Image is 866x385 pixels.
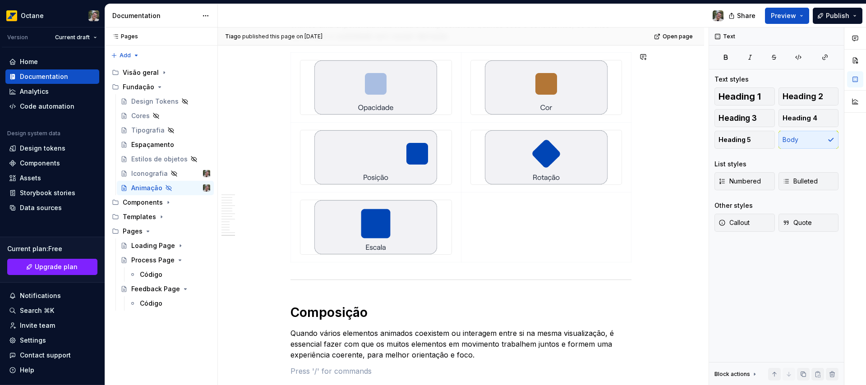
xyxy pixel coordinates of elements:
[55,34,90,41] span: Current draft
[5,303,99,318] button: Search ⌘K
[20,188,75,197] div: Storybook stories
[7,244,97,253] div: Current plan : Free
[778,172,839,190] button: Bulleted
[783,218,812,227] span: Quote
[714,131,775,149] button: Heading 5
[5,84,99,99] a: Analytics
[765,8,809,24] button: Preview
[290,304,631,321] h1: Composição
[783,92,823,101] span: Heading 2
[203,184,210,192] img: Tiago
[737,11,755,20] span: Share
[108,33,138,40] div: Pages
[719,218,750,227] span: Callout
[108,65,214,311] div: Page tree
[20,203,62,212] div: Data sources
[485,130,608,184] img: b81ba0ae-740f-4b0e-aa86-853f6a0aa8dd.gif
[123,227,143,236] div: Pages
[108,80,214,94] div: Fundação
[314,200,437,254] img: 51d03b41-2821-46ab-9b14-aa188582c83d.gif
[714,160,746,169] div: List styles
[112,11,198,20] div: Documentation
[2,6,103,25] button: OctaneTiago
[108,195,214,210] div: Components
[117,166,214,181] a: IconografiaTiago
[5,99,99,114] a: Code automation
[5,55,99,69] a: Home
[20,336,46,345] div: Settings
[20,72,68,81] div: Documentation
[131,256,175,265] div: Process Page
[131,169,168,178] div: Iconografia
[783,114,817,123] span: Heading 4
[771,11,796,20] span: Preview
[5,363,99,377] button: Help
[719,135,751,144] span: Heading 5
[117,137,214,152] a: Espaçamento
[778,214,839,232] button: Quote
[203,170,210,177] img: Tiago
[120,52,131,59] span: Add
[7,130,60,137] div: Design system data
[20,57,38,66] div: Home
[314,130,437,184] img: a9ff043b-d2b8-480a-a3a5-fd800e491093.gif
[123,82,154,92] div: Fundação
[5,201,99,215] a: Data sources
[242,33,322,40] div: published this page on [DATE]
[5,171,99,185] a: Assets
[778,87,839,105] button: Heading 2
[783,177,818,186] span: Bulleted
[5,348,99,362] button: Contact support
[485,60,608,115] img: 9171bcae-2112-4533-baf5-92b14d3722db.gif
[20,159,60,168] div: Components
[20,291,61,300] div: Notifications
[131,241,175,250] div: Loading Page
[21,11,44,20] div: Octane
[108,49,142,62] button: Add
[714,87,775,105] button: Heading 1
[123,212,156,221] div: Templates
[108,224,214,238] div: Pages
[714,368,758,380] div: Block actions
[20,306,54,315] div: Search ⌘K
[108,65,214,80] div: Visão geral
[651,30,697,43] a: Open page
[88,10,99,21] img: Tiago
[20,366,34,375] div: Help
[131,111,150,120] div: Cores
[714,201,753,210] div: Other styles
[131,97,179,106] div: Design Tokens
[131,284,180,293] div: Feedback Page
[5,69,99,84] a: Documentation
[714,371,750,378] div: Block actions
[20,102,74,111] div: Code automation
[7,34,28,41] div: Version
[131,126,165,135] div: Tipografia
[117,123,214,137] a: Tipografia
[714,109,775,127] button: Heading 3
[20,351,71,360] div: Contact support
[719,177,761,186] span: Numbered
[125,296,214,311] a: Código
[108,210,214,224] div: Templates
[20,87,49,96] div: Analytics
[125,267,214,282] a: Código
[5,333,99,348] a: Settings
[123,198,163,207] div: Components
[826,11,849,20] span: Publish
[131,140,174,149] div: Espaçamento
[5,318,99,333] a: Invite team
[123,68,159,77] div: Visão geral
[714,172,775,190] button: Numbered
[290,328,631,360] p: Quando vários elementos animados coexistem ou interagem entre si na mesma visualização, é essenci...
[724,8,761,24] button: Share
[140,270,162,279] div: Código
[719,114,757,123] span: Heading 3
[117,238,214,253] a: Loading Page
[117,181,214,195] a: AnimaçãoTiago
[5,156,99,170] a: Components
[5,289,99,303] button: Notifications
[663,33,693,40] span: Open page
[117,109,214,123] a: Cores
[117,94,214,109] a: Design Tokens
